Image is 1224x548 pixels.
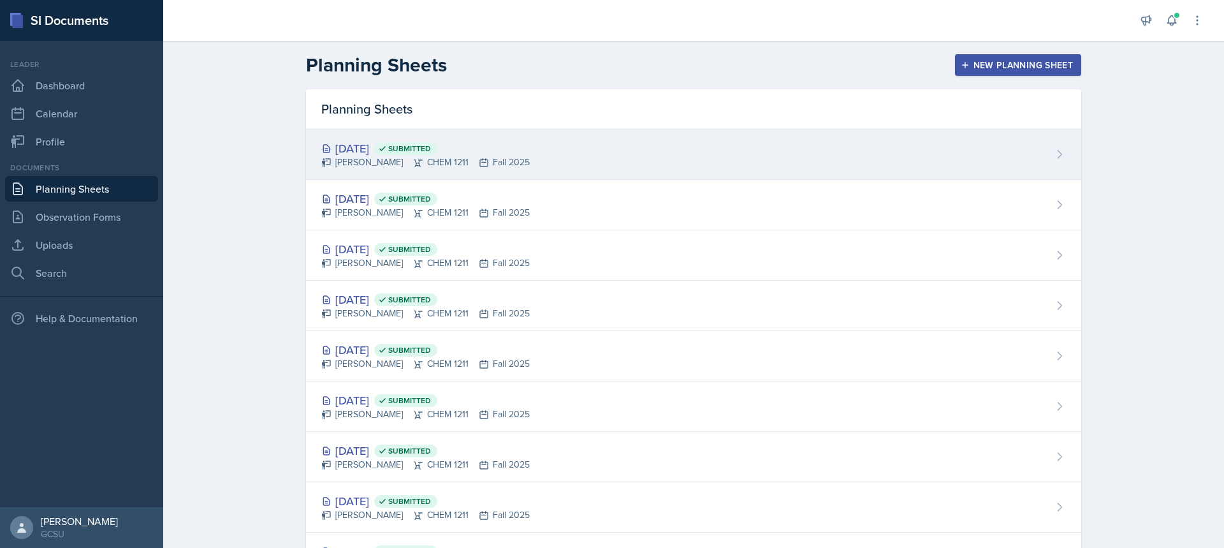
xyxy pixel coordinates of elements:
[321,492,530,510] div: [DATE]
[321,508,530,522] div: [PERSON_NAME] CHEM 1211 Fall 2025
[321,190,530,207] div: [DATE]
[321,156,530,169] div: [PERSON_NAME] CHEM 1211 Fall 2025
[5,204,158,230] a: Observation Forms
[321,442,530,459] div: [DATE]
[306,281,1081,331] a: [DATE] Submitted [PERSON_NAME]CHEM 1211Fall 2025
[321,256,530,270] div: [PERSON_NAME] CHEM 1211 Fall 2025
[321,206,530,219] div: [PERSON_NAME] CHEM 1211 Fall 2025
[306,54,447,77] h2: Planning Sheets
[388,345,431,355] span: Submitted
[5,59,158,70] div: Leader
[41,515,118,528] div: [PERSON_NAME]
[963,60,1073,70] div: New Planning Sheet
[5,232,158,258] a: Uploads
[5,101,158,126] a: Calendar
[388,194,431,204] span: Submitted
[306,432,1081,482] a: [DATE] Submitted [PERSON_NAME]CHEM 1211Fall 2025
[388,295,431,305] span: Submitted
[321,140,530,157] div: [DATE]
[5,129,158,154] a: Profile
[306,230,1081,281] a: [DATE] Submitted [PERSON_NAME]CHEM 1211Fall 2025
[5,306,158,331] div: Help & Documentation
[321,357,530,371] div: [PERSON_NAME] CHEM 1211 Fall 2025
[5,260,158,286] a: Search
[321,458,530,471] div: [PERSON_NAME] CHEM 1211 Fall 2025
[388,496,431,507] span: Submitted
[388,144,431,154] span: Submitted
[321,241,530,258] div: [DATE]
[321,408,530,421] div: [PERSON_NAME] CHEM 1211 Fall 2025
[306,381,1081,432] a: [DATE] Submitted [PERSON_NAME]CHEM 1211Fall 2025
[306,89,1081,130] div: Planning Sheets
[306,130,1081,180] a: [DATE] Submitted [PERSON_NAME]CHEM 1211Fall 2025
[5,162,158,174] div: Documents
[388,244,431,255] span: Submitted
[321,392,530,409] div: [DATE]
[41,528,118,540] div: GCSU
[306,331,1081,381] a: [DATE] Submitted [PERSON_NAME]CHEM 1211Fall 2025
[388,446,431,456] span: Submitted
[388,396,431,406] span: Submitted
[321,291,530,308] div: [DATE]
[5,176,158,202] a: Planning Sheets
[306,482,1081,533] a: [DATE] Submitted [PERSON_NAME]CHEM 1211Fall 2025
[306,180,1081,230] a: [DATE] Submitted [PERSON_NAME]CHEM 1211Fall 2025
[955,54,1081,76] button: New Planning Sheet
[321,307,530,320] div: [PERSON_NAME] CHEM 1211 Fall 2025
[321,341,530,359] div: [DATE]
[5,73,158,98] a: Dashboard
